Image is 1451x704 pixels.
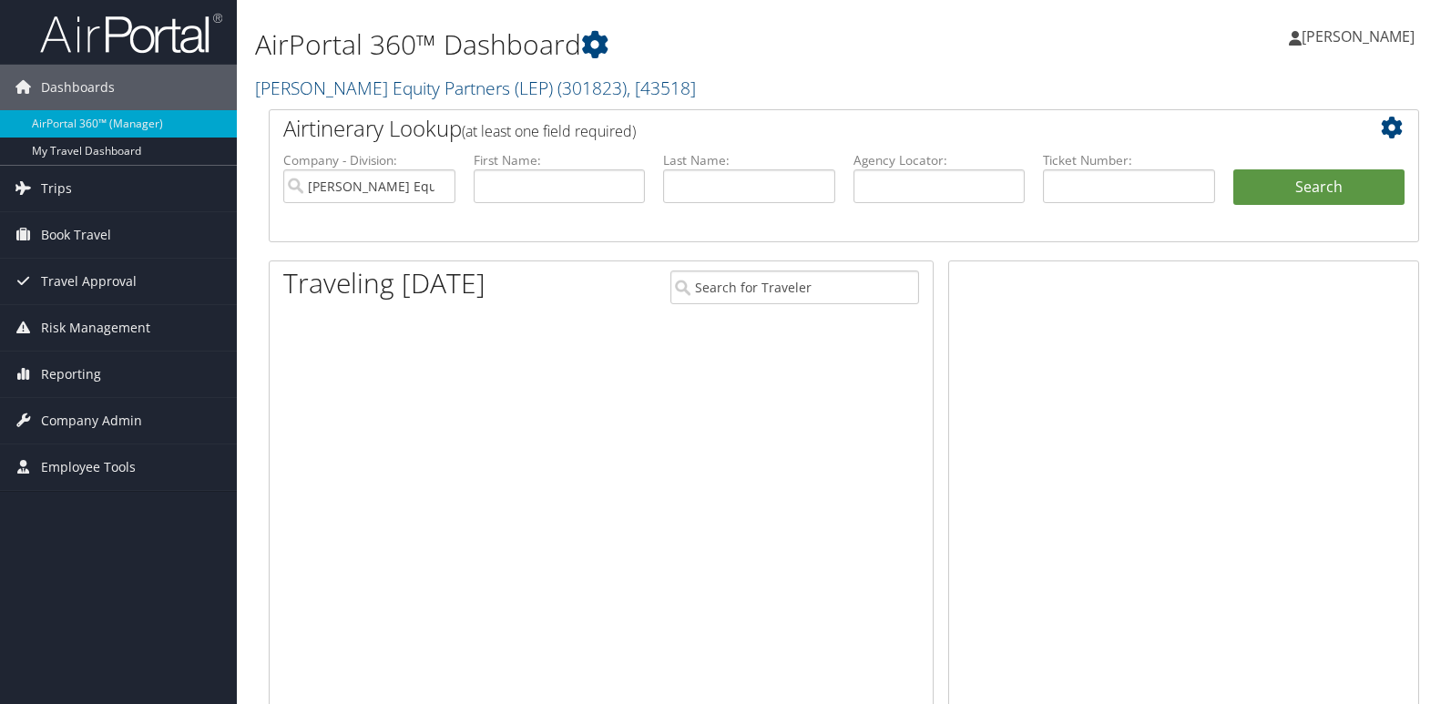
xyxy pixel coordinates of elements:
label: Last Name: [663,151,835,169]
span: Book Travel [41,212,111,258]
input: Search for Traveler [670,270,920,304]
label: First Name: [474,151,646,169]
span: Risk Management [41,305,150,351]
span: ( 301823 ) [557,76,627,100]
a: [PERSON_NAME] [1289,9,1433,64]
span: Company Admin [41,398,142,444]
span: (at least one field required) [462,121,636,141]
h1: Traveling [DATE] [283,264,485,302]
button: Search [1233,169,1405,206]
img: airportal-logo.png [40,12,222,55]
span: Trips [41,166,72,211]
span: Dashboards [41,65,115,110]
span: , [ 43518 ] [627,76,696,100]
h2: Airtinerary Lookup [283,113,1309,144]
span: Travel Approval [41,259,137,304]
span: Reporting [41,352,101,397]
a: [PERSON_NAME] Equity Partners (LEP) [255,76,696,100]
label: Agency Locator: [853,151,1026,169]
label: Company - Division: [283,151,455,169]
span: Employee Tools [41,444,136,490]
label: Ticket Number: [1043,151,1215,169]
h1: AirPortal 360™ Dashboard [255,26,1040,64]
span: [PERSON_NAME] [1302,26,1415,46]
